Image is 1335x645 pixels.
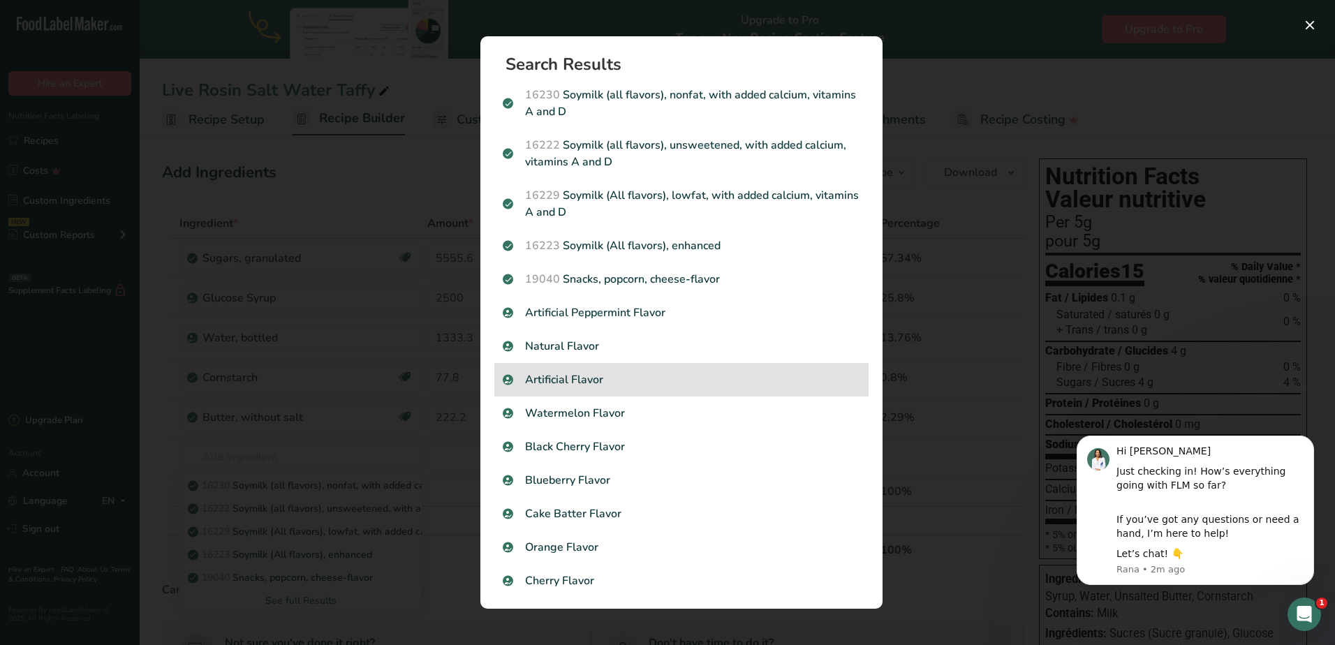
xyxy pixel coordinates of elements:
iframe: Intercom live chat [1288,598,1321,631]
p: HORMEL ALWAYS TENDER, Pork Loin Filets, Lemon Garlic-Flavored [503,606,860,639]
p: Soymilk (all flavors), unsweetened, with added calcium, vitamins A and D [503,137,860,170]
h1: Search Results [506,56,869,73]
p: Natural Flavor [503,338,860,355]
iframe: Intercom notifications message [1056,423,1335,593]
p: Orange Flavor [503,539,860,556]
span: 1 [1316,598,1327,609]
p: Soymilk (All flavors), lowfat, with added calcium, vitamins A and D [503,187,860,221]
p: Soymilk (all flavors), nonfat, with added calcium, vitamins A and D [503,87,860,120]
span: 19040 [525,272,560,287]
p: Soymilk (All flavors), enhanced [503,237,860,254]
p: Blueberry Flavor [503,472,860,489]
p: Cherry Flavor [503,572,860,589]
span: 16229 [525,188,560,203]
p: Artificial Flavor [503,371,860,388]
p: Snacks, popcorn, cheese-flavor [503,271,860,288]
p: Cake Batter Flavor [503,505,860,522]
span: 10854 [525,607,560,622]
p: Watermelon Flavor [503,405,860,422]
p: Black Cherry Flavor [503,438,860,455]
span: 16222 [525,138,560,153]
p: Artificial Peppermint Flavor [503,304,860,321]
span: 16223 [525,238,560,253]
span: 16230 [525,87,560,103]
